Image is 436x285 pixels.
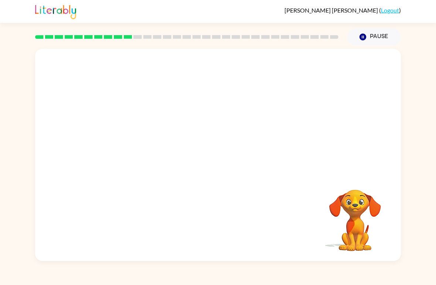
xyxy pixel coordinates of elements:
[35,3,76,19] img: Literably
[285,7,379,14] span: [PERSON_NAME] [PERSON_NAME]
[285,7,401,14] div: ( )
[381,7,399,14] a: Logout
[318,178,392,252] video: Your browser must support playing .mp4 files to use Literably. Please try using another browser.
[347,28,401,45] button: Pause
